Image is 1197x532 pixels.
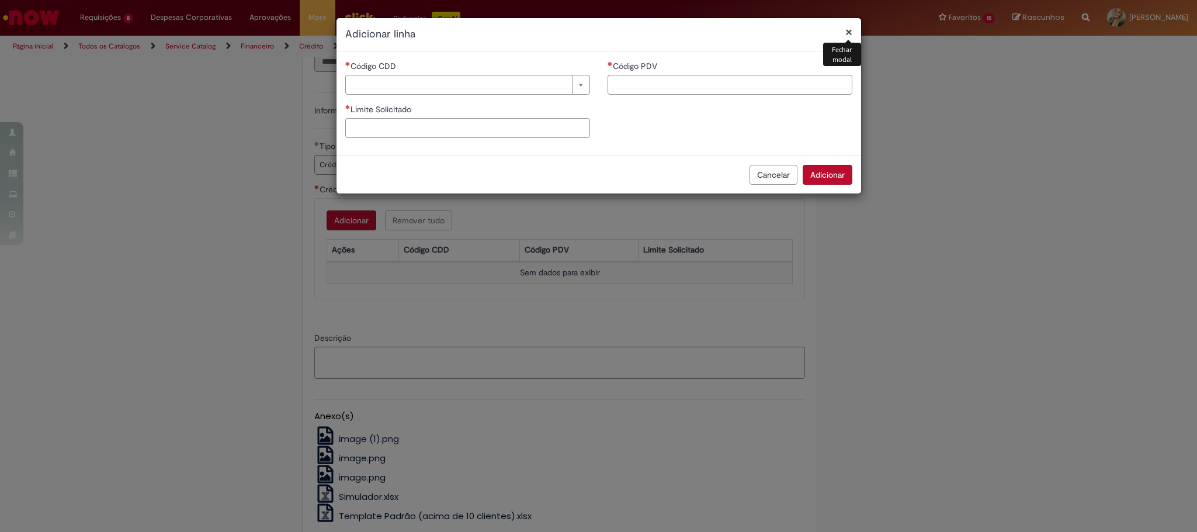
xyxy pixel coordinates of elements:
[351,104,414,115] span: Limite Solicitado
[345,27,852,42] h2: Adicionar linha
[345,61,351,66] span: Necessários
[750,165,797,185] button: Cancelar
[608,75,852,95] input: Código PDV
[608,61,613,66] span: Necessários
[345,105,351,109] span: Necessários
[351,61,398,71] span: Necessários - Código CDD
[803,165,852,185] button: Adicionar
[345,118,590,138] input: Limite Solicitado
[823,43,861,66] div: Fechar modal
[613,61,660,71] span: Código PDV
[845,26,852,38] button: Fechar modal
[345,75,590,95] a: Limpar campo Código CDD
